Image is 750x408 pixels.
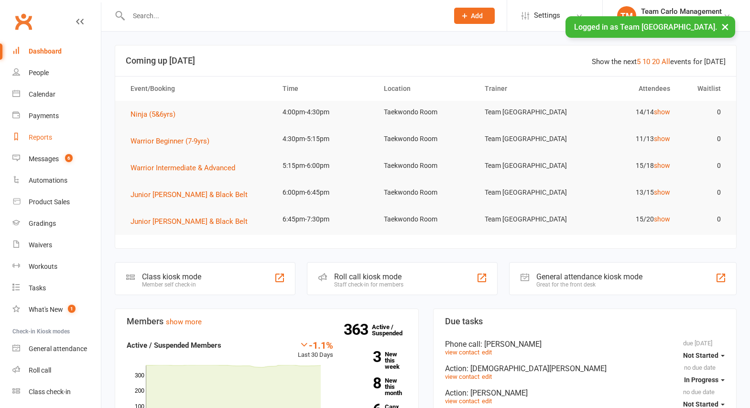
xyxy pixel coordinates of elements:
[536,281,642,288] div: Great for the front desk
[679,101,729,123] td: 0
[684,376,718,384] span: In Progress
[617,6,636,25] div: TM
[375,101,477,123] td: Taekwondo Room
[29,241,52,249] div: Waivers
[467,364,607,373] span: : [DEMOGRAPHIC_DATA][PERSON_NAME]
[29,47,62,55] div: Dashboard
[29,306,63,313] div: What's New
[577,181,679,204] td: 13/15
[454,8,495,24] button: Add
[274,77,375,101] th: Time
[445,388,725,397] div: Action
[127,317,407,326] h3: Members
[130,137,209,145] span: Warrior Beginner (7-9yrs)
[29,220,56,227] div: Gradings
[662,57,670,66] a: All
[130,216,254,227] button: Junior [PERSON_NAME] & Black Belt
[577,208,679,231] td: 15/20
[12,277,101,299] a: Tasks
[130,135,216,147] button: Warrior Beginner (7-9yrs)
[375,154,477,177] td: Taekwondo Room
[12,213,101,234] a: Gradings
[130,189,254,200] button: Junior [PERSON_NAME] & Black Belt
[12,381,101,403] a: Class kiosk mode
[29,366,51,374] div: Roll call
[574,22,717,32] span: Logged in as Team [GEOGRAPHIC_DATA].
[348,351,407,370] a: 3New this week
[29,90,55,98] div: Calendar
[577,128,679,150] td: 11/13
[29,155,59,163] div: Messages
[130,190,248,199] span: Junior [PERSON_NAME] & Black Belt
[348,376,381,390] strong: 8
[375,128,477,150] td: Taekwondo Room
[12,62,101,84] a: People
[12,191,101,213] a: Product Sales
[375,77,477,101] th: Location
[29,112,59,120] div: Payments
[298,340,333,350] div: -1.1%
[29,133,52,141] div: Reports
[684,371,725,388] button: In Progress
[577,101,679,123] td: 14/14
[717,16,734,37] button: ×
[652,57,660,66] a: 20
[445,373,479,380] a: view contact
[445,397,479,405] a: view contact
[534,5,560,26] span: Settings
[445,317,725,326] h3: Due tasks
[29,198,70,206] div: Product Sales
[476,208,577,231] td: Team [GEOGRAPHIC_DATA]
[29,284,46,292] div: Tasks
[334,272,403,281] div: Roll call kiosk mode
[130,217,248,226] span: Junior [PERSON_NAME] & Black Belt
[126,9,442,22] input: Search...
[683,347,725,364] button: Not Started
[130,164,235,172] span: Warrior Intermediate & Advanced
[130,109,182,120] button: Ninja (5&6yrs)
[348,350,381,364] strong: 3
[654,188,670,196] a: show
[654,215,670,223] a: show
[142,272,201,281] div: Class kiosk mode
[679,128,729,150] td: 0
[654,108,670,116] a: show
[29,176,67,184] div: Automations
[12,299,101,320] a: What's New1
[375,208,477,231] td: Taekwondo Room
[12,105,101,127] a: Payments
[274,181,375,204] td: 6:00pm-6:45pm
[130,162,242,174] button: Warrior Intermediate & Advanced
[482,373,492,380] a: edit
[29,263,57,270] div: Workouts
[126,56,726,66] h3: Coming up [DATE]
[12,256,101,277] a: Workouts
[12,84,101,105] a: Calendar
[274,208,375,231] td: 6:45pm-7:30pm
[298,340,333,360] div: Last 30 Days
[445,349,479,356] a: view contact
[467,388,528,397] span: : [PERSON_NAME]
[334,281,403,288] div: Staff check-in for members
[12,148,101,170] a: Messages 6
[372,317,414,343] a: 363Active / Suspended
[536,272,642,281] div: General attendance kiosk mode
[679,154,729,177] td: 0
[445,340,725,349] div: Phone call
[592,56,726,67] div: Show the next events for [DATE]
[12,234,101,256] a: Waivers
[12,360,101,381] a: Roll call
[482,397,492,405] a: edit
[344,322,372,337] strong: 363
[12,170,101,191] a: Automations
[683,400,718,408] span: Not Started
[577,154,679,177] td: 15/18
[480,340,542,349] span: : [PERSON_NAME]
[375,181,477,204] td: Taekwondo Room
[679,181,729,204] td: 0
[679,77,729,101] th: Waitlist
[348,377,407,396] a: 8New this month
[12,41,101,62] a: Dashboard
[274,154,375,177] td: 5:15pm-6:00pm
[476,77,577,101] th: Trainer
